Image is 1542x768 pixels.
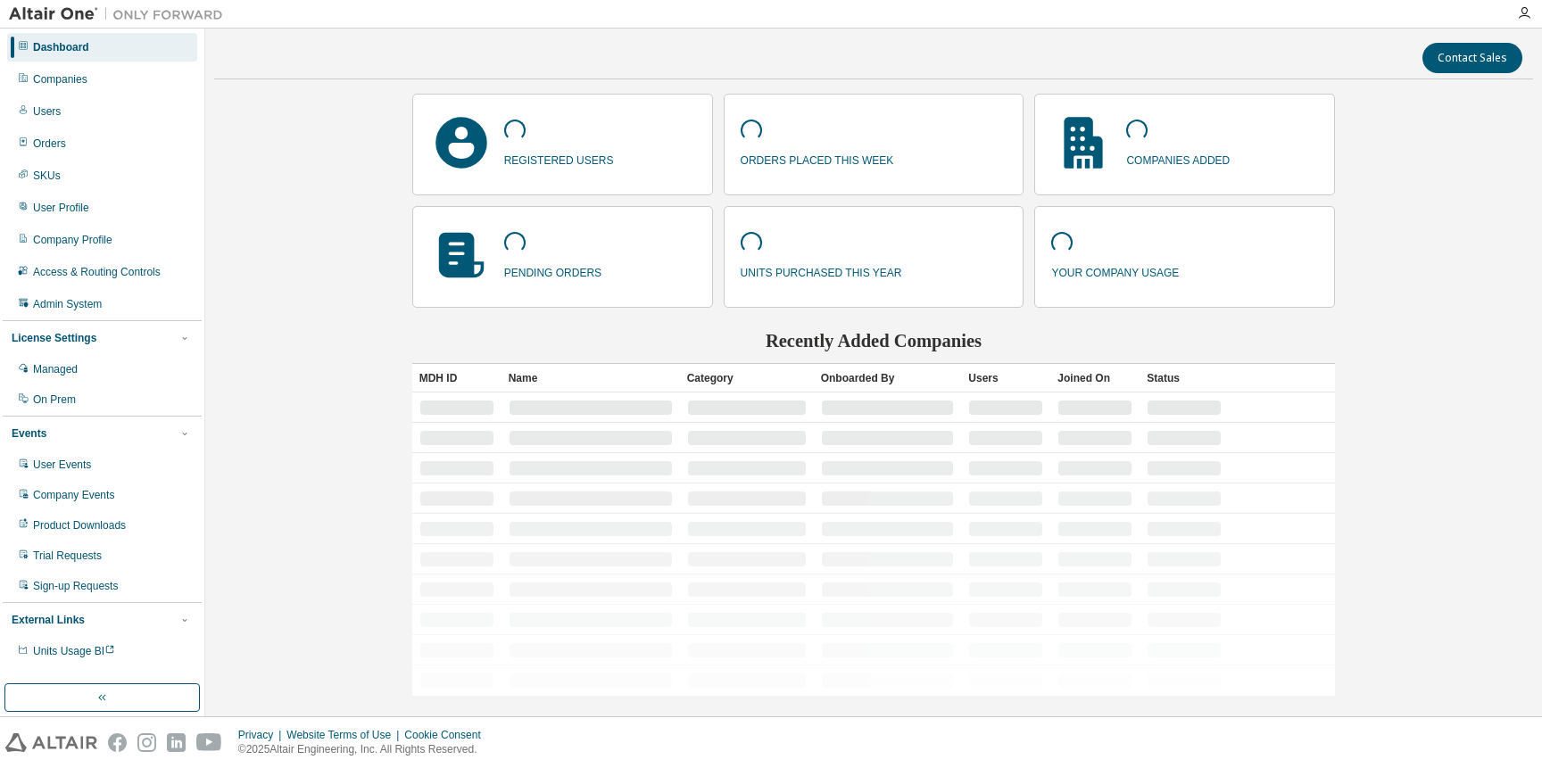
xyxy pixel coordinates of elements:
[741,148,894,169] p: orders placed this week
[33,458,91,472] div: User Events
[33,265,161,279] div: Access & Routing Controls
[33,169,61,183] div: SKUs
[33,645,115,657] span: Units Usage BI
[1057,364,1132,392] div: Joined On
[33,136,66,151] div: Orders
[33,40,89,54] div: Dashboard
[33,104,61,119] div: Users
[404,728,491,742] div: Cookie Consent
[9,5,232,23] img: Altair One
[412,329,1336,352] h2: Recently Added Companies
[33,72,87,87] div: Companies
[821,364,955,392] div: Onboarded By
[1051,260,1179,281] p: your company usage
[419,364,494,392] div: MDH ID
[286,728,404,742] div: Website Terms of Use
[968,364,1043,392] div: Users
[687,364,807,392] div: Category
[196,733,222,752] img: youtube.svg
[504,260,601,281] p: pending orders
[33,233,112,247] div: Company Profile
[33,392,76,407] div: On Prem
[5,733,97,752] img: altair_logo.svg
[33,297,102,311] div: Admin System
[137,733,156,752] img: instagram.svg
[33,488,114,502] div: Company Events
[1147,364,1222,392] div: Status
[504,148,614,169] p: registered users
[509,364,673,392] div: Name
[741,260,902,281] p: units purchased this year
[1422,43,1522,73] button: Contact Sales
[33,201,89,215] div: User Profile
[12,331,96,345] div: License Settings
[1126,148,1230,169] p: companies added
[33,579,118,593] div: Sign-up Requests
[167,733,186,752] img: linkedin.svg
[238,728,286,742] div: Privacy
[12,426,46,441] div: Events
[33,549,102,563] div: Trial Requests
[108,733,127,752] img: facebook.svg
[33,362,78,376] div: Managed
[12,613,85,627] div: External Links
[238,742,492,757] p: © 2025 Altair Engineering, Inc. All Rights Reserved.
[33,518,126,533] div: Product Downloads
